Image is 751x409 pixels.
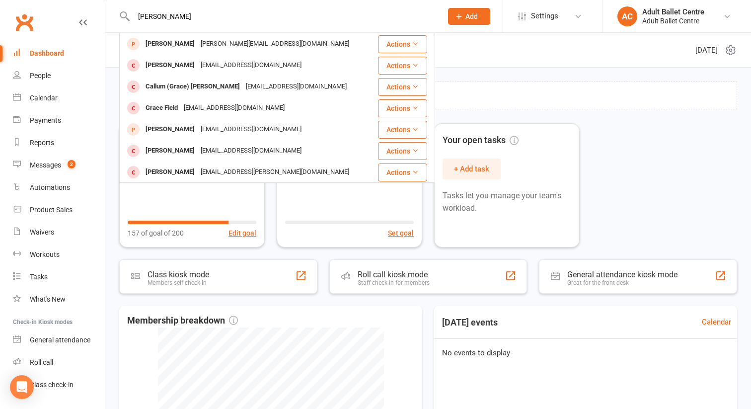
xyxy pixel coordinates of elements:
button: Actions [378,57,427,75]
div: Payments [30,116,61,124]
a: Class kiosk mode [13,374,105,396]
a: Reports [13,132,105,154]
h3: [DATE] events [434,314,506,331]
div: [PERSON_NAME] [143,58,198,73]
div: [PERSON_NAME] [143,165,198,179]
span: Membership breakdown [127,314,238,328]
button: Actions [378,142,427,160]
div: [PERSON_NAME][EMAIL_ADDRESS][DOMAIN_NAME] [198,37,352,51]
button: Set goal [388,228,414,239]
button: Actions [378,99,427,117]
div: [EMAIL_ADDRESS][DOMAIN_NAME] [181,101,288,115]
div: Roll call kiosk mode [358,270,430,279]
a: Workouts [13,244,105,266]
span: Settings [531,5,558,27]
button: Actions [378,78,427,96]
div: Product Sales [30,206,73,214]
p: Tasks let you manage your team's workload. [443,189,571,215]
a: General attendance kiosk mode [13,329,105,351]
div: Dashboard [30,49,64,57]
span: Your open tasks [443,133,519,148]
div: [PERSON_NAME] [143,37,198,51]
span: [DATE] [695,44,718,56]
span: 157 of goal of 200 [128,228,184,239]
div: Class kiosk mode [148,270,209,279]
a: Calendar [13,87,105,109]
div: [PERSON_NAME] [143,144,198,158]
a: Clubworx [12,10,37,35]
div: Grace Field [143,101,181,115]
div: Waivers [30,228,54,236]
a: Payments [13,109,105,132]
a: Roll call [13,351,105,374]
div: Calendar [30,94,58,102]
div: Messages [30,161,61,169]
div: General attendance kiosk mode [567,270,677,279]
button: Add [448,8,490,25]
div: Staff check-in for members [358,279,430,286]
div: People [30,72,51,80]
div: Great for the front desk [567,279,677,286]
div: [PERSON_NAME] [143,122,198,137]
a: Automations [13,176,105,199]
div: Adult Ballet Centre [642,16,704,25]
button: Actions [378,121,427,139]
a: Product Sales [13,199,105,221]
div: [EMAIL_ADDRESS][DOMAIN_NAME] [243,80,350,94]
div: No events to display [430,339,741,367]
div: Class check-in [30,381,74,389]
span: Add [465,12,478,20]
button: Edit goal [228,228,256,239]
div: AC [617,6,637,26]
div: Roll call [30,358,53,366]
a: What's New [13,288,105,311]
div: Open Intercom Messenger [10,375,34,399]
div: Automations [30,183,70,191]
div: Reports [30,139,54,147]
div: Workouts [30,250,60,258]
input: Search... [131,9,435,23]
div: Callum (Grace) [PERSON_NAME] [143,80,243,94]
a: Dashboard [13,42,105,65]
div: Adult Ballet Centre [642,7,704,16]
button: Actions [378,164,427,181]
a: People [13,65,105,87]
div: What's New [30,295,66,303]
a: Waivers [13,221,105,244]
span: 2 [68,160,75,168]
button: Actions [378,35,427,53]
div: General attendance [30,336,90,344]
a: Messages 2 [13,154,105,176]
button: + Add task [443,159,501,179]
div: [EMAIL_ADDRESS][DOMAIN_NAME] [198,122,304,137]
div: Tasks [30,273,48,281]
div: [EMAIL_ADDRESS][DOMAIN_NAME] [198,144,304,158]
div: Members self check-in [148,279,209,286]
div: [EMAIL_ADDRESS][DOMAIN_NAME] [198,58,304,73]
a: Tasks [13,266,105,288]
a: Calendar [702,316,731,328]
div: [EMAIL_ADDRESS][PERSON_NAME][DOMAIN_NAME] [198,165,352,179]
